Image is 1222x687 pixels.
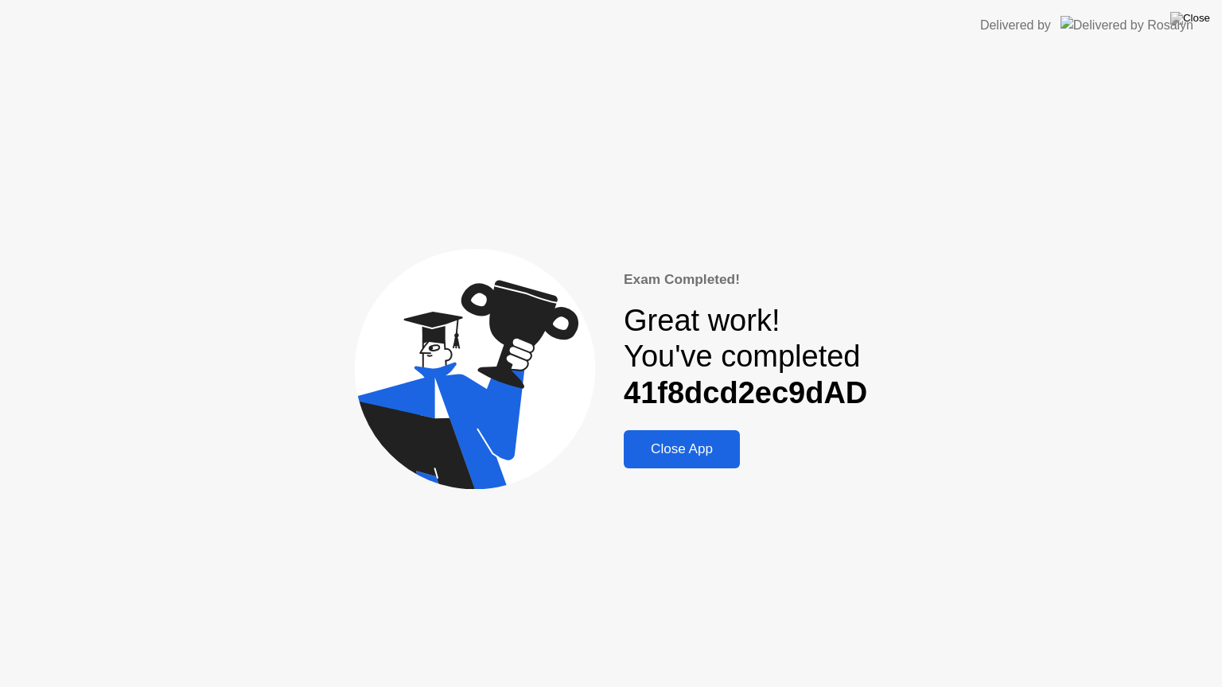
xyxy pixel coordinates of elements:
[624,376,867,409] b: 41f8dcd2ec9dAD
[1170,12,1210,25] img: Close
[629,441,735,457] div: Close App
[624,430,740,468] button: Close App
[980,16,1051,35] div: Delivered by
[1060,16,1193,34] img: Delivered by Rosalyn
[624,270,867,290] div: Exam Completed!
[624,303,867,412] div: Great work! You've completed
